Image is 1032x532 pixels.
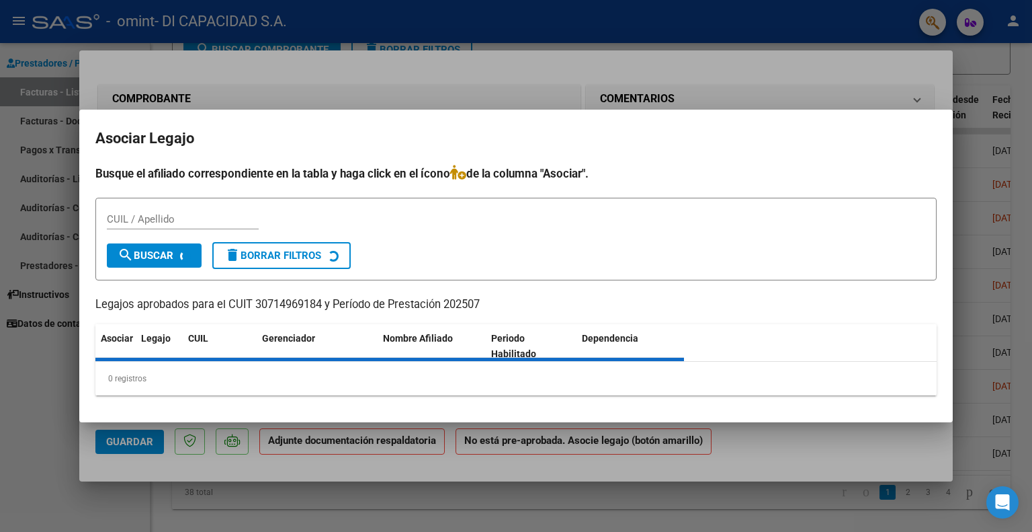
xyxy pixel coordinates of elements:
div: Open Intercom Messenger [986,486,1019,519]
span: Asociar [101,333,133,344]
h2: Asociar Legajo [95,126,937,151]
h4: Busque el afiliado correspondiente en la tabla y haga click en el ícono de la columna "Asociar". [95,165,937,182]
datatable-header-cell: Nombre Afiliado [378,324,486,369]
span: Periodo Habilitado [491,333,536,359]
span: Dependencia [582,333,638,344]
datatable-header-cell: Legajo [136,324,183,369]
button: Borrar Filtros [212,242,351,269]
datatable-header-cell: Asociar [95,324,136,369]
p: Legajos aprobados para el CUIT 30714969184 y Período de Prestación 202507 [95,297,937,313]
mat-icon: search [118,247,134,263]
datatable-header-cell: Periodo Habilitado [486,324,576,369]
datatable-header-cell: CUIL [183,324,257,369]
datatable-header-cell: Gerenciador [257,324,378,369]
span: Borrar Filtros [224,250,321,262]
span: Legajo [141,333,171,344]
button: Buscar [107,243,202,268]
span: Buscar [118,250,173,262]
span: Nombre Afiliado [383,333,453,344]
mat-icon: delete [224,247,241,263]
datatable-header-cell: Dependencia [576,324,685,369]
div: 0 registros [95,362,937,395]
span: CUIL [188,333,208,344]
span: Gerenciador [262,333,315,344]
